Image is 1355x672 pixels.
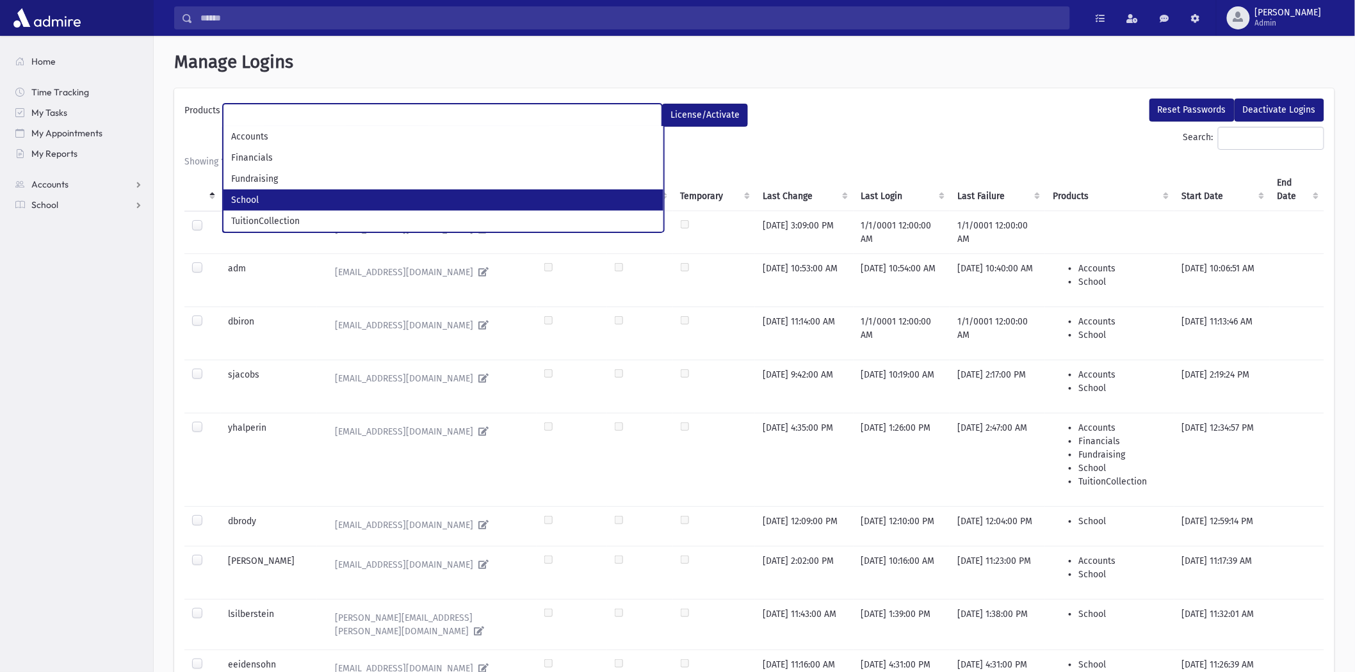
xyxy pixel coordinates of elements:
[223,147,664,168] li: Financials
[1078,262,1166,275] li: Accounts
[1174,307,1270,360] td: [DATE] 11:13:46 AM
[854,211,950,253] td: 1/1/0001 12:00:00 AM
[1078,315,1166,328] li: Accounts
[1078,515,1166,528] li: School
[854,599,950,650] td: [DATE] 1:39:00 PM
[950,253,1045,307] td: [DATE] 10:40:00 AM
[1045,168,1174,211] th: Products : activate to sort column ascending
[1149,99,1235,122] button: Reset Passwords
[31,127,102,139] span: My Appointments
[221,307,318,360] td: dbiron
[5,143,153,164] a: My Reports
[5,51,153,72] a: Home
[325,315,529,336] a: [EMAIL_ADDRESS][DOMAIN_NAME]
[5,102,153,123] a: My Tasks
[1078,435,1166,448] li: Financials
[5,195,153,215] a: School
[1078,658,1166,671] li: School
[221,211,318,253] td: user
[1174,253,1270,307] td: [DATE] 10:06:51 AM
[223,211,664,232] li: TuitionCollection
[755,413,854,506] td: [DATE] 4:35:00 PM
[662,104,748,127] button: License/Activate
[755,360,854,413] td: [DATE] 9:42:00 AM
[854,307,950,360] td: 1/1/0001 12:00:00 AM
[1235,99,1324,122] button: Deactivate Logins
[1078,568,1166,581] li: School
[854,253,950,307] td: [DATE] 10:54:00 AM
[5,123,153,143] a: My Appointments
[174,51,1335,73] h1: Manage Logins
[325,554,529,575] a: [EMAIL_ADDRESS][DOMAIN_NAME]
[950,413,1045,506] td: [DATE] 2:47:00 AM
[1078,328,1166,342] li: School
[854,360,950,413] td: [DATE] 10:19:00 AM
[950,546,1045,599] td: [DATE] 11:23:00 PM
[325,262,529,283] a: [EMAIL_ADDRESS][DOMAIN_NAME]
[1183,127,1324,150] label: Search:
[1218,127,1324,150] input: Search:
[1174,506,1270,546] td: [DATE] 12:59:14 PM
[673,168,755,211] th: Temporary : activate to sort column ascending
[1078,475,1166,488] li: TuitionCollection
[1174,599,1270,650] td: [DATE] 11:32:01 AM
[1174,413,1270,506] td: [DATE] 12:34:57 PM
[1174,168,1270,211] th: Start Date : activate to sort column ascending
[325,515,529,536] a: [EMAIL_ADDRESS][DOMAIN_NAME]
[1078,607,1166,621] li: School
[1078,381,1166,395] li: School
[31,179,69,190] span: Accounts
[31,86,89,98] span: Time Tracking
[1255,18,1322,28] span: Admin
[221,168,318,211] th: Code : activate to sort column ascending
[325,368,529,389] a: [EMAIL_ADDRESS][DOMAIN_NAME]
[31,148,77,159] span: My Reports
[221,413,318,506] td: yhalperin
[223,126,664,147] li: Accounts
[221,360,318,413] td: sjacobs
[854,506,950,546] td: [DATE] 12:10:00 PM
[1255,8,1322,18] span: [PERSON_NAME]
[221,506,318,546] td: dbrody
[184,155,1324,168] div: Showing 1 to 25 of 108 entries
[755,307,854,360] td: [DATE] 11:14:00 AM
[1270,168,1324,211] th: End Date : activate to sort column ascending
[325,607,529,642] a: [PERSON_NAME][EMAIL_ADDRESS][PERSON_NAME][DOMAIN_NAME]
[325,421,529,442] a: [EMAIL_ADDRESS][DOMAIN_NAME]
[223,189,664,211] li: School
[1078,448,1166,461] li: Fundraising
[184,168,221,211] th: : activate to sort column descending
[5,174,153,195] a: Accounts
[31,199,58,211] span: School
[221,599,318,650] td: lsilberstein
[1078,421,1166,435] li: Accounts
[31,56,56,67] span: Home
[221,546,318,599] td: [PERSON_NAME]
[193,6,1069,29] input: Search
[10,5,84,31] img: AdmirePro
[31,107,67,118] span: My Tasks
[950,506,1045,546] td: [DATE] 12:04:00 PM
[854,413,950,506] td: [DATE] 1:26:00 PM
[950,168,1045,211] th: Last Failure : activate to sort column ascending
[755,599,854,650] td: [DATE] 11:43:00 AM
[755,546,854,599] td: [DATE] 2:02:00 PM
[223,168,664,189] li: Fundraising
[854,168,950,211] th: Last Login : activate to sort column ascending
[755,506,854,546] td: [DATE] 12:09:00 PM
[1174,546,1270,599] td: [DATE] 11:17:39 AM
[221,253,318,307] td: adm
[950,599,1045,650] td: [DATE] 1:38:00 PM
[184,104,223,122] label: Products
[1078,368,1166,381] li: Accounts
[755,211,854,253] td: [DATE] 3:09:00 PM
[950,360,1045,413] td: [DATE] 2:17:00 PM
[755,253,854,307] td: [DATE] 10:53:00 AM
[1078,461,1166,475] li: School
[854,546,950,599] td: [DATE] 10:16:00 AM
[1078,554,1166,568] li: Accounts
[755,168,854,211] th: Last Change : activate to sort column ascending
[5,82,153,102] a: Time Tracking
[1174,360,1270,413] td: [DATE] 2:19:24 PM
[1078,275,1166,289] li: School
